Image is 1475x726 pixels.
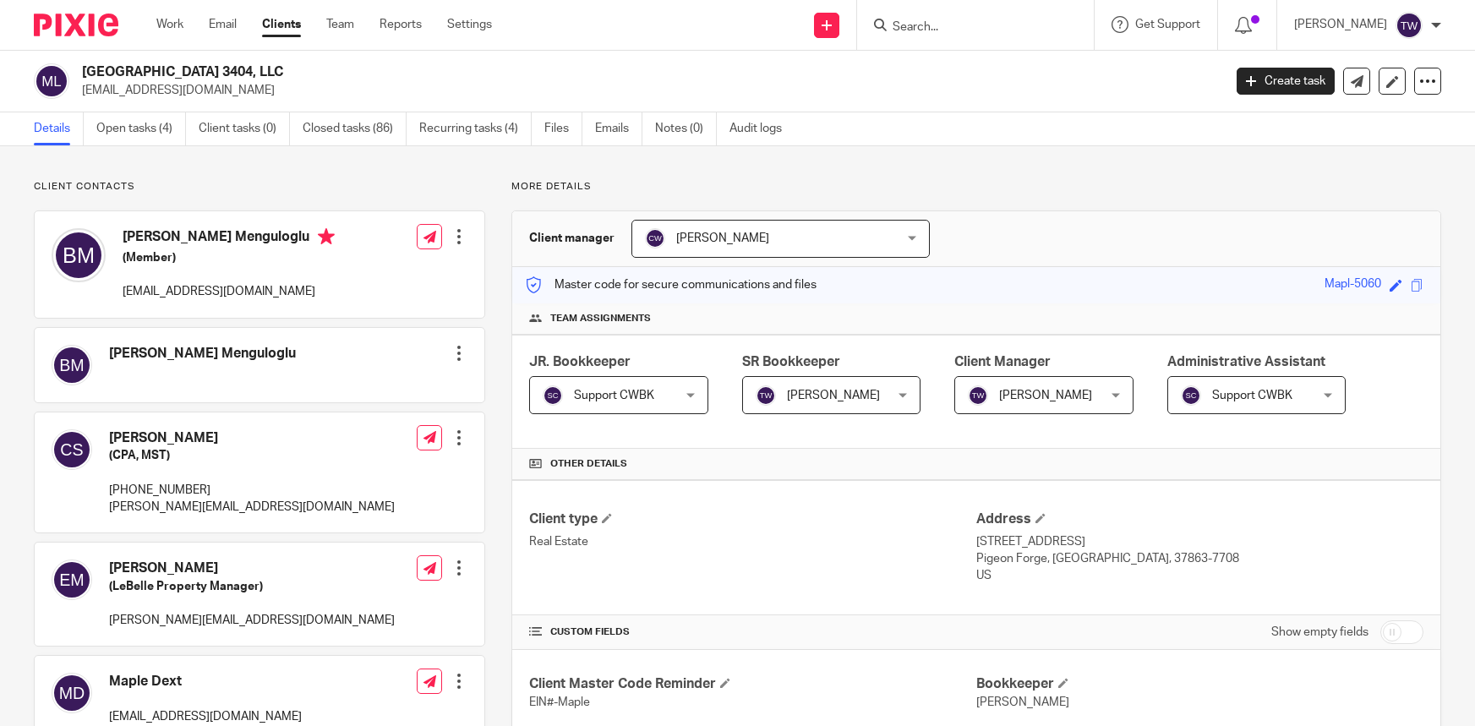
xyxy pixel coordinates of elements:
[318,228,335,245] i: Primary
[529,675,976,693] h4: Client Master Code Reminder
[999,390,1092,401] span: [PERSON_NAME]
[550,312,651,325] span: Team assignments
[109,578,395,595] h5: (LeBelle Property Manager)
[529,510,976,528] h4: Client type
[34,112,84,145] a: Details
[891,20,1043,35] input: Search
[544,112,582,145] a: Files
[123,228,335,249] h4: [PERSON_NAME] Menguloglu
[1237,68,1335,95] a: Create task
[1135,19,1200,30] span: Get Support
[529,625,976,639] h4: CUSTOM FIELDS
[543,385,563,406] img: svg%3E
[34,14,118,36] img: Pixie
[96,112,186,145] a: Open tasks (4)
[729,112,795,145] a: Audit logs
[52,228,106,282] img: svg%3E
[645,228,665,248] img: svg%3E
[380,16,422,33] a: Reports
[756,385,776,406] img: svg%3E
[156,16,183,33] a: Work
[123,249,335,266] h5: (Member)
[976,567,1423,584] p: US
[52,429,92,470] img: svg%3E
[525,276,817,293] p: Master code for secure communications and files
[550,457,627,471] span: Other details
[1271,624,1368,641] label: Show empty fields
[511,180,1441,194] p: More details
[109,345,296,363] h4: [PERSON_NAME] Menguloglu
[1181,385,1201,406] img: svg%3E
[676,232,769,244] span: [PERSON_NAME]
[52,560,92,600] img: svg%3E
[52,345,92,385] img: svg%3E
[1167,355,1325,368] span: Administrative Assistant
[109,482,395,499] p: [PHONE_NUMBER]
[1325,276,1381,295] div: Mapl-5060
[123,283,335,300] p: [EMAIL_ADDRESS][DOMAIN_NAME]
[109,560,395,577] h4: [PERSON_NAME]
[529,355,631,368] span: JR. Bookkeeper
[595,112,642,145] a: Emails
[954,355,1051,368] span: Client Manager
[1212,390,1292,401] span: Support CWBK
[34,180,485,194] p: Client contacts
[109,429,395,447] h4: [PERSON_NAME]
[109,673,302,691] h4: Maple Dext
[574,390,654,401] span: Support CWBK
[529,533,976,550] p: Real Estate
[199,112,290,145] a: Client tasks (0)
[976,533,1423,550] p: [STREET_ADDRESS]
[262,16,301,33] a: Clients
[447,16,492,33] a: Settings
[529,230,615,247] h3: Client manager
[976,675,1423,693] h4: Bookkeeper
[529,696,590,708] span: EIN#-Maple
[976,510,1423,528] h4: Address
[326,16,354,33] a: Team
[82,82,1211,99] p: [EMAIL_ADDRESS][DOMAIN_NAME]
[82,63,986,81] h2: [GEOGRAPHIC_DATA] 3404, LLC
[742,355,840,368] span: SR Bookkeeper
[303,112,407,145] a: Closed tasks (86)
[209,16,237,33] a: Email
[109,447,395,464] h5: (CPA, MST)
[976,696,1069,708] span: [PERSON_NAME]
[787,390,880,401] span: [PERSON_NAME]
[655,112,717,145] a: Notes (0)
[109,499,395,516] p: [PERSON_NAME][EMAIL_ADDRESS][DOMAIN_NAME]
[109,708,302,725] p: [EMAIL_ADDRESS][DOMAIN_NAME]
[109,612,395,629] p: [PERSON_NAME][EMAIL_ADDRESS][DOMAIN_NAME]
[968,385,988,406] img: svg%3E
[1294,16,1387,33] p: [PERSON_NAME]
[976,550,1423,567] p: Pigeon Forge, [GEOGRAPHIC_DATA], 37863-7708
[1396,12,1423,39] img: svg%3E
[34,63,69,99] img: svg%3E
[52,673,92,713] img: svg%3E
[419,112,532,145] a: Recurring tasks (4)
